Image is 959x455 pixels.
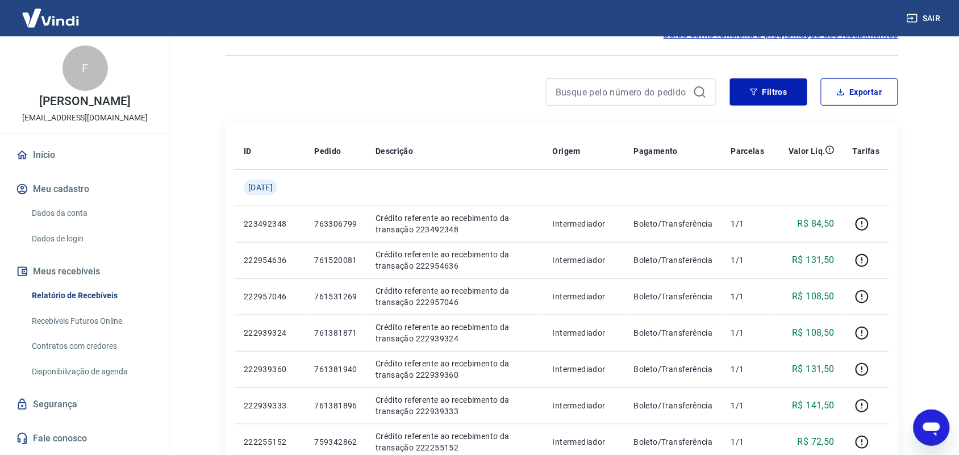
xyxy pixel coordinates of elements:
p: R$ 84,50 [798,217,835,231]
p: R$ 72,50 [798,435,835,449]
p: 761381896 [314,400,357,411]
button: Meu cadastro [14,177,156,202]
a: Disponibilização de agenda [27,360,156,383]
p: 222957046 [244,291,296,302]
a: Fale conosco [14,426,156,451]
p: Boleto/Transferência [634,327,713,339]
p: [PERSON_NAME] [39,95,130,107]
p: 1/1 [731,254,765,266]
p: Crédito referente ao recebimento da transação 223492348 [376,212,535,235]
input: Busque pelo número do pedido [556,84,689,101]
p: Crédito referente ao recebimento da transação 222957046 [376,285,535,308]
p: Intermediador [553,254,616,266]
p: Pagamento [634,145,678,157]
button: Exportar [821,78,898,106]
p: Boleto/Transferência [634,218,713,229]
p: 1/1 [731,291,765,302]
p: Boleto/Transferência [634,436,713,448]
iframe: Botão para abrir a janela de mensagens [914,410,950,446]
p: Boleto/Transferência [634,400,713,411]
p: R$ 108,50 [793,326,835,340]
p: Intermediador [553,436,616,448]
p: 1/1 [731,400,765,411]
a: Recebíveis Futuros Online [27,310,156,333]
p: Descrição [376,145,414,157]
p: R$ 141,50 [793,399,835,412]
p: Boleto/Transferência [634,254,713,266]
p: 222939333 [244,400,296,411]
button: Sair [904,8,945,29]
p: Crédito referente ao recebimento da transação 222939333 [376,394,535,417]
a: Início [14,143,156,168]
span: [DATE] [248,182,273,193]
button: Meus recebíveis [14,259,156,284]
p: Intermediador [553,400,616,411]
p: 222939324 [244,327,296,339]
a: Relatório de Recebíveis [27,284,156,307]
p: 1/1 [731,218,765,229]
p: 761381871 [314,327,357,339]
p: Origem [553,145,581,157]
p: 222954636 [244,254,296,266]
p: 223492348 [244,218,296,229]
p: 761381940 [314,364,357,375]
p: 763306799 [314,218,357,229]
a: Dados da conta [27,202,156,225]
p: R$ 108,50 [793,290,835,303]
a: Segurança [14,392,156,417]
p: Crédito referente ao recebimento da transação 222939324 [376,322,535,344]
p: Parcelas [731,145,765,157]
p: 759342862 [314,436,357,448]
p: Pedido [314,145,341,157]
button: Filtros [730,78,807,106]
div: F [62,45,108,91]
p: Crédito referente ao recebimento da transação 222954636 [376,249,535,272]
p: 761531269 [314,291,357,302]
p: [EMAIL_ADDRESS][DOMAIN_NAME] [22,112,148,124]
p: ID [244,145,252,157]
p: R$ 131,50 [793,253,835,267]
p: 1/1 [731,327,765,339]
p: Boleto/Transferência [634,364,713,375]
img: Vindi [14,1,87,35]
p: Crédito referente ao recebimento da transação 222255152 [376,431,535,453]
p: R$ 131,50 [793,362,835,376]
p: Intermediador [553,218,616,229]
a: Contratos com credores [27,335,156,358]
p: Valor Líq. [789,145,825,157]
p: Boleto/Transferência [634,291,713,302]
p: Crédito referente ao recebimento da transação 222939360 [376,358,535,381]
p: 222255152 [244,436,296,448]
p: Intermediador [553,291,616,302]
p: Intermediador [553,364,616,375]
p: 1/1 [731,436,765,448]
p: Intermediador [553,327,616,339]
a: Dados de login [27,227,156,251]
p: 761520081 [314,254,357,266]
p: 1/1 [731,364,765,375]
p: 222939360 [244,364,296,375]
p: Tarifas [853,145,880,157]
